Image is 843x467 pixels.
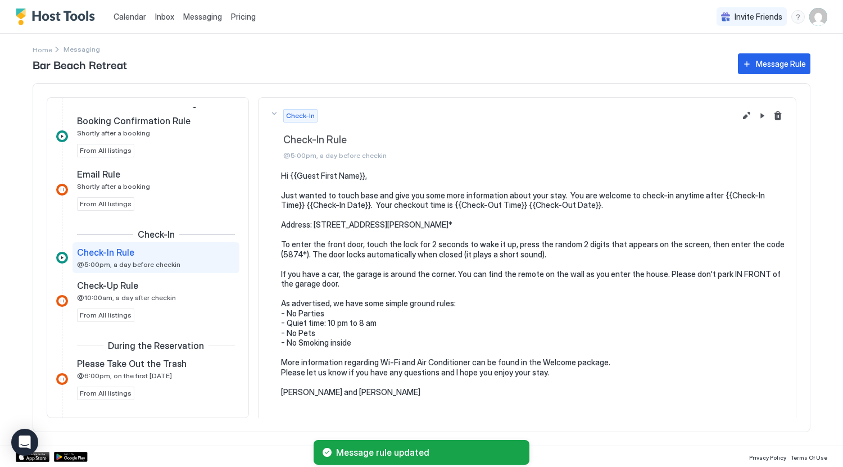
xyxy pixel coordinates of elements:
[283,134,735,147] span: Check-In Rule
[16,8,100,25] a: Host Tools Logo
[155,12,174,21] span: Inbox
[183,12,222,21] span: Messaging
[77,293,176,302] span: @10:00am, a day after checkin
[259,98,796,171] button: Check-InCheck-In Rule@5:00pm, a day before checkinEdit message rulePause Message RuleDelete messa...
[281,171,785,397] pre: Hi {{Guest First Name}}, Just wanted to touch base and give you some more information about your ...
[77,182,150,191] span: Shortly after a booking
[77,280,138,291] span: Check-Up Rule
[80,199,132,209] span: From All listings
[108,340,204,351] span: During the Reservation
[64,45,100,53] span: Breadcrumb
[33,46,52,54] span: Home
[77,260,180,269] span: @5:00pm, a day before checkin
[336,447,520,458] span: Message rule updated
[33,43,52,55] a: Home
[77,169,120,180] span: Email Rule
[138,229,175,240] span: Check-In
[756,58,806,70] div: Message Rule
[80,146,132,156] span: From All listings
[183,11,222,22] a: Messaging
[740,109,753,123] button: Edit message rule
[259,171,796,409] section: Check-InCheck-In Rule@5:00pm, a day before checkinEdit message rulePause Message RuleDelete messa...
[77,129,150,137] span: Shortly after a booking
[738,53,810,74] button: Message Rule
[77,247,134,258] span: Check-In Rule
[77,371,172,380] span: @6:00pm, on the first [DATE]
[286,111,315,121] span: Check-In
[77,358,187,369] span: Please Take Out the Trash
[77,115,191,126] span: Booking Confirmation Rule
[771,109,785,123] button: Delete message rule
[791,10,805,24] div: menu
[231,12,256,22] span: Pricing
[755,109,769,123] button: Pause Message Rule
[33,56,727,72] span: Bar Beach Retreat
[114,11,146,22] a: Calendar
[33,43,52,55] div: Breadcrumb
[11,429,38,456] div: Open Intercom Messenger
[735,12,782,22] span: Invite Friends
[80,310,132,320] span: From All listings
[114,12,146,21] span: Calendar
[809,8,827,26] div: User profile
[155,11,174,22] a: Inbox
[80,388,132,398] span: From All listings
[283,151,735,160] span: @5:00pm, a day before checkin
